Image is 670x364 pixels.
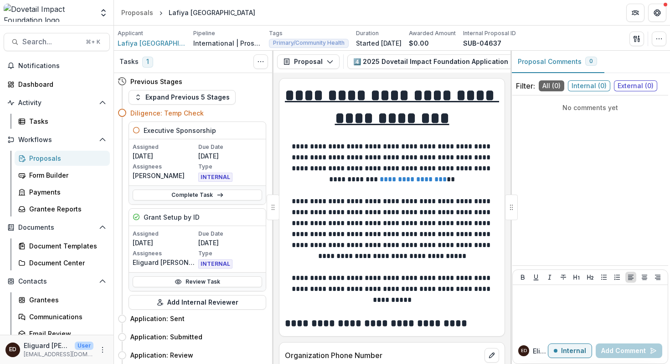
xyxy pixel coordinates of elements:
a: Document Templates [15,238,110,253]
div: Payments [29,187,103,197]
span: 0 [589,58,593,64]
div: Email Review [29,329,103,338]
p: Started [DATE] [356,38,402,48]
p: Internal Proposal ID [463,29,516,37]
a: Form Builder [15,168,110,183]
span: Notifications [18,62,106,70]
span: All ( 0 ) [539,80,564,91]
a: Grantees [15,292,110,307]
a: Complete Task [133,190,262,200]
a: Email Review [15,326,110,341]
nav: breadcrumb [118,6,259,19]
p: [DATE] [133,151,196,161]
p: $0.00 [409,38,429,48]
p: [DATE] [133,238,196,248]
p: Awarded Amount [409,29,456,37]
div: ⌘ + K [84,37,102,47]
button: Add Internal Reviewer [129,295,266,310]
button: More [97,344,108,355]
button: Bullet List [598,272,609,283]
div: Eliguard Dawson [9,347,16,353]
button: Align Right [652,272,663,283]
button: Add Comment [596,343,662,358]
a: Document Center [15,255,110,270]
p: [PERSON_NAME] [133,171,196,180]
p: [EMAIL_ADDRESS][DOMAIN_NAME] [24,350,93,359]
span: INTERNAL [198,173,232,182]
div: Document Templates [29,241,103,251]
p: Due Date [198,143,262,151]
span: Internal ( 0 ) [568,80,610,91]
h5: Grant Setup by ID [144,212,200,222]
span: Lafiya [GEOGRAPHIC_DATA] [118,38,186,48]
h4: Application: Sent [130,314,185,323]
div: Eliguard Dawson [521,348,527,353]
button: Internal [548,343,592,358]
button: Underline [531,272,541,283]
p: Eliguard [PERSON_NAME] [133,258,196,267]
span: Activity [18,99,95,107]
a: Review Task [133,276,262,287]
button: Open entity switcher [97,4,110,22]
button: Align Left [625,272,636,283]
div: Form Builder [29,170,103,180]
p: Assignees [133,163,196,171]
span: 1 [142,57,153,68]
span: Documents [18,224,95,232]
button: Heading 2 [585,272,596,283]
a: Grantee Reports [15,201,110,216]
div: Proposals [29,153,103,163]
button: Italicize [544,272,555,283]
button: Notifications [4,58,110,73]
h4: Diligence: Temp Check [130,108,204,118]
a: Payments [15,185,110,200]
button: Partners [626,4,644,22]
p: Type [198,249,262,258]
button: Get Help [648,4,666,22]
button: Strike [558,272,569,283]
p: Assignees [133,249,196,258]
button: Proposal [277,54,340,69]
button: Search... [4,33,110,51]
img: Dovetail Impact Foundation logo [4,4,93,22]
button: Proposal Comments [510,51,604,73]
p: Eliguard D [533,346,548,356]
p: Eliguard [PERSON_NAME] [24,341,71,350]
button: Expand Previous 5 Stages [129,90,236,105]
div: Document Center [29,258,103,268]
a: Proposals [15,151,110,166]
button: edit [484,348,499,363]
span: INTERNAL [198,259,232,269]
button: Open Documents [4,220,110,235]
button: Toggle View Cancelled Tasks [253,54,268,69]
p: No comments yet [516,103,665,112]
p: Assigned [133,143,196,151]
a: Communications [15,309,110,324]
span: Workflows [18,136,95,144]
span: Contacts [18,278,95,285]
span: External ( 0 ) [614,80,657,91]
p: Type [198,163,262,171]
p: Due Date [198,230,262,238]
p: [DATE] [198,151,262,161]
div: Proposals [121,8,153,17]
p: Duration [356,29,379,37]
button: Ordered List [612,272,623,283]
p: Assigned [133,230,196,238]
a: Tasks [15,114,110,129]
p: Tags [269,29,283,37]
div: Grantee Reports [29,204,103,214]
p: [DATE] [198,238,262,248]
a: Proposals [118,6,157,19]
button: Align Center [639,272,650,283]
p: User [75,342,93,350]
p: Filter: [516,80,535,91]
button: Open Activity [4,95,110,110]
p: Internal [561,347,586,355]
h3: Tasks [119,58,139,66]
p: International | Prospects Pipeline [193,38,262,48]
p: SUB-04637 [463,38,501,48]
div: Tasks [29,116,103,126]
h4: Application: Submitted [130,332,202,342]
h4: Application: Review [130,350,193,360]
